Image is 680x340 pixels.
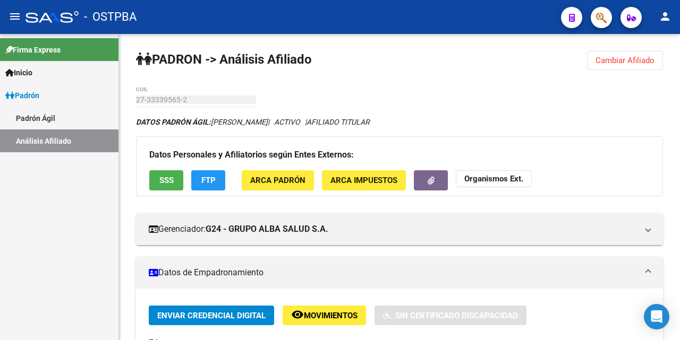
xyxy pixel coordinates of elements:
mat-expansion-panel-header: Gerenciador:G24 - GRUPO ALBA SALUD S.A. [136,213,663,245]
span: Firma Express [5,44,61,56]
span: Sin Certificado Discapacidad [395,311,518,320]
span: Padrón [5,90,39,101]
button: Movimientos [283,306,366,325]
span: Movimientos [304,311,358,320]
strong: PADRON -> Análisis Afiliado [136,52,312,67]
mat-expansion-panel-header: Datos de Empadronamiento [136,257,663,289]
i: | ACTIVO | [136,118,370,126]
mat-panel-title: Datos de Empadronamiento [149,267,637,278]
span: Enviar Credencial Digital [157,311,266,320]
button: Sin Certificado Discapacidad [375,306,526,325]
span: Cambiar Afiliado [596,56,654,65]
span: - OSTPBA [84,5,137,29]
strong: G24 - GRUPO ALBA SALUD S.A. [206,223,328,235]
mat-icon: menu [8,10,21,23]
mat-icon: remove_red_eye [291,308,304,321]
button: ARCA Impuestos [322,170,406,190]
span: ARCA Padrón [250,176,305,186]
span: AFILIADO TITULAR [307,118,370,126]
strong: DATOS PADRÓN ÁGIL: [136,118,211,126]
mat-icon: person [659,10,671,23]
span: SSS [159,176,174,186]
button: ARCA Padrón [242,170,314,190]
button: SSS [149,170,183,190]
div: Open Intercom Messenger [644,304,669,329]
span: [PERSON_NAME] [136,118,268,126]
span: ARCA Impuestos [330,176,397,186]
h3: Datos Personales y Afiliatorios según Entes Externos: [149,147,650,162]
button: Cambiar Afiliado [587,51,663,70]
button: FTP [191,170,225,190]
button: Organismos Ext. [456,170,532,187]
span: FTP [201,176,216,186]
span: Inicio [5,67,32,79]
button: Enviar Credencial Digital [149,306,274,325]
mat-panel-title: Gerenciador: [149,223,637,235]
strong: Organismos Ext. [464,175,523,184]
